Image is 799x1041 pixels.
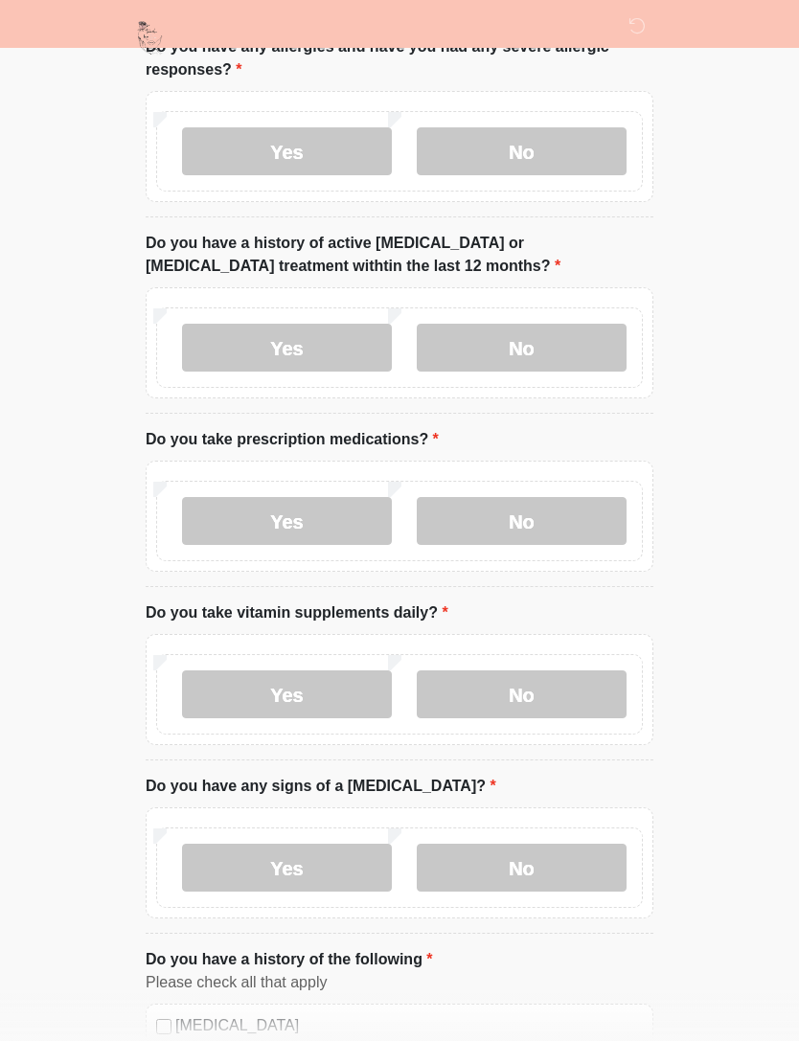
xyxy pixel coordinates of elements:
img: Touch by Rose Beauty Bar, LLC Logo [126,14,173,61]
input: [MEDICAL_DATA] [156,1019,171,1034]
label: No [417,324,627,372]
label: Do you take prescription medications? [146,428,439,451]
label: Yes [182,127,392,175]
label: No [417,844,627,892]
label: Do you take vitamin supplements daily? [146,601,448,624]
label: No [417,127,627,175]
label: No [417,497,627,545]
label: Do you have a history of the following [146,948,433,971]
div: Please check all that apply [146,971,653,994]
label: Yes [182,844,392,892]
label: Do you have a history of active [MEDICAL_DATA] or [MEDICAL_DATA] treatment withtin the last 12 mo... [146,232,653,278]
label: [MEDICAL_DATA] [175,1014,643,1037]
label: No [417,670,627,718]
label: Do you have any signs of a [MEDICAL_DATA]? [146,775,496,798]
label: Yes [182,324,392,372]
label: Yes [182,670,392,718]
label: Yes [182,497,392,545]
